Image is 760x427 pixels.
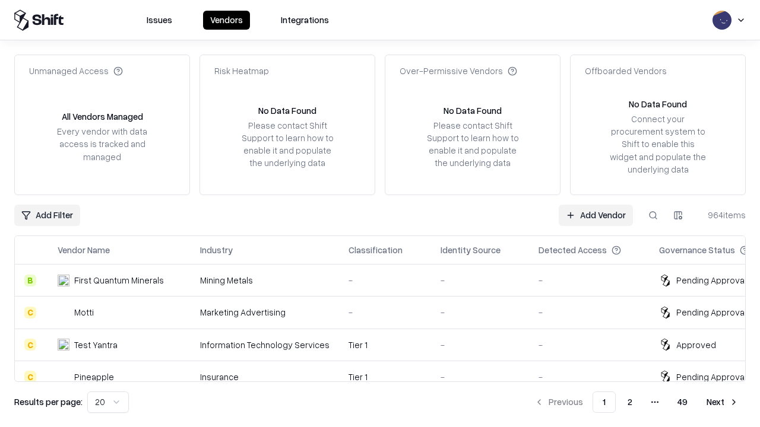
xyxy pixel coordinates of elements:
div: No Data Found [258,104,316,117]
div: Vendor Name [58,244,110,256]
a: Add Vendor [559,205,633,226]
div: Test Yantra [74,339,118,351]
button: Issues [140,11,179,30]
div: Tier 1 [349,371,422,383]
div: Unmanaged Access [29,65,123,77]
div: Insurance [200,371,330,383]
div: Pineapple [74,371,114,383]
div: Identity Source [441,244,501,256]
div: - [441,339,520,351]
div: Please contact Shift Support to learn how to enable it and populate the underlying data [423,119,522,170]
div: Classification [349,244,403,256]
div: Pending Approval [676,371,746,383]
div: - [441,274,520,286]
div: B [24,275,36,286]
div: Mining Metals [200,274,330,286]
button: Vendors [203,11,250,30]
nav: pagination [527,391,746,413]
button: Add Filter [14,205,80,226]
div: Over-Permissive Vendors [400,65,517,77]
div: Industry [200,244,233,256]
div: Please contact Shift Support to learn how to enable it and populate the underlying data [238,119,337,170]
div: - [349,306,422,318]
img: First Quantum Minerals [58,275,69,286]
div: All Vendors Managed [62,110,143,123]
div: Marketing Advertising [200,306,330,318]
div: 964 items [698,209,746,221]
button: 1 [593,391,616,413]
img: Pineapple [58,371,69,383]
button: 2 [618,391,642,413]
div: Detected Access [539,244,607,256]
div: No Data Found [444,104,502,117]
div: Pending Approval [676,274,746,286]
p: Results per page: [14,396,83,408]
div: - [539,274,640,286]
div: - [539,371,640,383]
div: Risk Heatmap [214,65,269,77]
div: C [24,371,36,383]
div: First Quantum Minerals [74,274,164,286]
div: No Data Found [629,98,687,110]
div: - [441,306,520,318]
button: Next [699,391,746,413]
img: Test Yantra [58,339,69,350]
div: - [539,306,640,318]
div: Motti [74,306,94,318]
div: - [349,274,422,286]
button: 49 [668,391,697,413]
div: Tier 1 [349,339,422,351]
div: Approved [676,339,716,351]
button: Integrations [274,11,336,30]
div: Offboarded Vendors [585,65,667,77]
div: Every vendor with data access is tracked and managed [53,125,151,162]
div: - [441,371,520,383]
img: Motti [58,307,69,318]
div: C [24,339,36,350]
div: Pending Approval [676,306,746,318]
div: - [539,339,640,351]
div: Connect your procurement system to Shift to enable this widget and populate the underlying data [609,113,707,176]
div: C [24,307,36,318]
div: Governance Status [659,244,735,256]
div: Information Technology Services [200,339,330,351]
